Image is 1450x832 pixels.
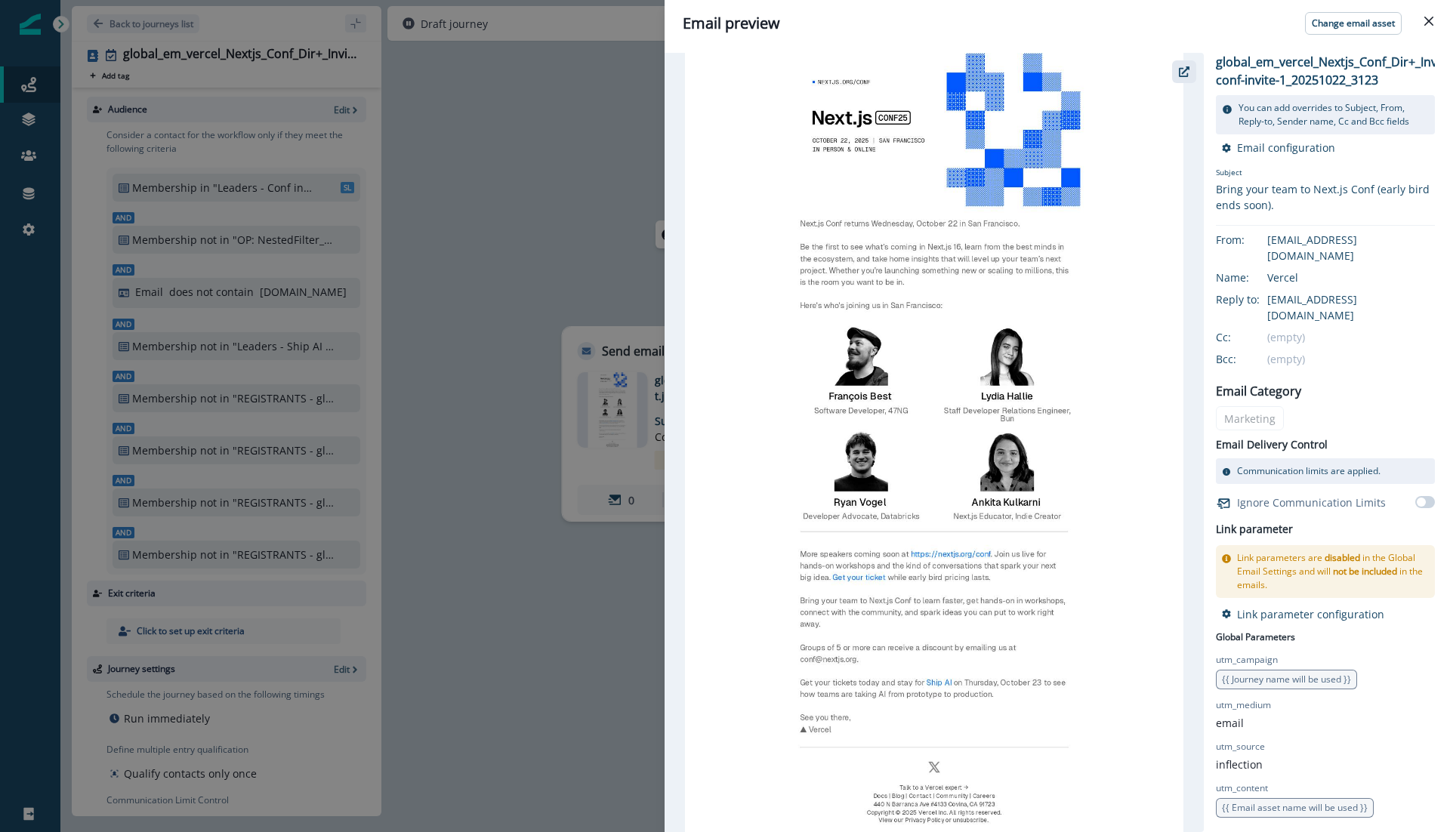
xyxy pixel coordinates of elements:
p: Global Parameters [1216,627,1295,644]
span: {{ Email asset name will be used }} [1222,801,1368,814]
span: {{ Journey name will be used }} [1222,673,1351,686]
p: Change email asset [1312,18,1395,29]
button: Link parameter configuration [1222,607,1384,621]
div: Reply to: [1216,291,1291,307]
p: Email Category [1216,382,1301,400]
div: Email preview [683,12,1432,35]
p: email [1216,715,1244,731]
p: utm_source [1216,740,1265,753]
div: Name: [1216,270,1291,285]
div: [EMAIL_ADDRESS][DOMAIN_NAME] [1267,291,1435,323]
button: Close [1417,9,1441,33]
p: utm_content [1216,781,1268,795]
p: Link parameters are in the Global Email Settings and will in the emails. [1237,551,1429,592]
p: Ignore Communication Limits [1237,495,1386,510]
p: You can add overrides to Subject, From, Reply-to, Sender name, Cc and Bcc fields [1239,101,1429,128]
div: From: [1216,232,1291,248]
button: Email configuration [1222,140,1335,155]
div: Cc: [1216,329,1291,345]
p: Link parameter configuration [1237,607,1384,621]
img: email asset unavailable [685,53,1184,832]
p: Communication limits are applied. [1237,464,1381,478]
div: Vercel [1267,270,1435,285]
p: Email Delivery Control [1216,436,1328,452]
p: utm_medium [1216,698,1271,712]
div: Bring your team to Next.js Conf (early bird ends soon). [1216,181,1435,213]
h2: Link parameter [1216,520,1293,539]
button: Change email asset [1305,12,1402,35]
p: Email configuration [1237,140,1335,155]
p: inflection [1216,757,1263,772]
div: (empty) [1267,351,1435,367]
div: [EMAIL_ADDRESS][DOMAIN_NAME] [1267,232,1435,263]
div: (empty) [1267,329,1435,345]
span: disabled [1325,551,1360,564]
span: not be included [1333,565,1397,578]
p: utm_campaign [1216,653,1278,667]
div: Bcc: [1216,351,1291,367]
p: Subject [1216,167,1435,181]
